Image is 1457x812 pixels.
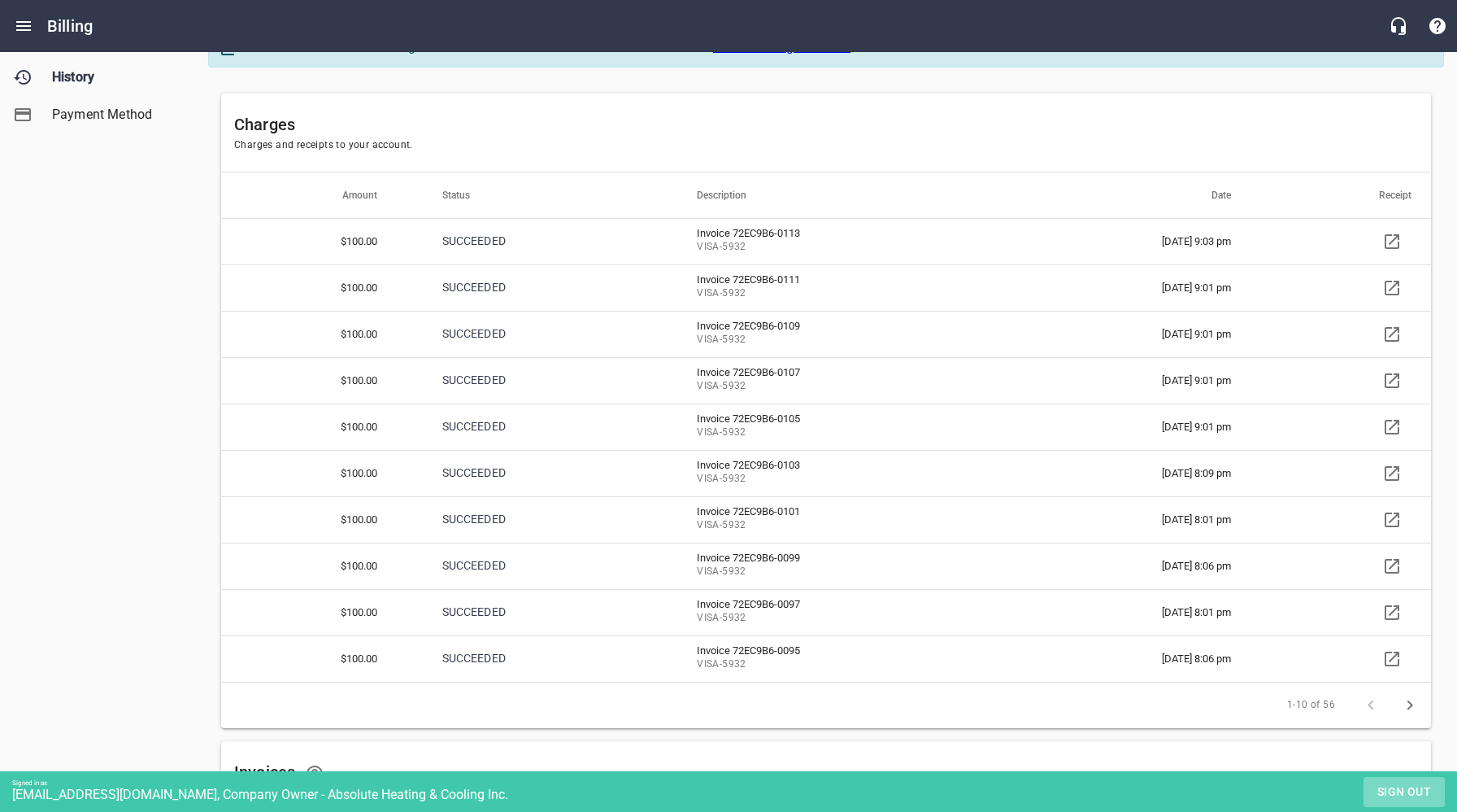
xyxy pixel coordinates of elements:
[221,357,423,404] th: $100.00
[234,139,413,151] span: Charges and receipts to your account.
[677,450,1011,496] td: Invoice 72EC9B6-0103
[12,787,1457,802] div: [EMAIL_ADDRESS][DOMAIN_NAME], Company Owner - Absolute Heating & Cooling Inc.
[442,557,633,574] p: SUCCEEDED
[677,543,1011,589] td: Invoice 72EC9B6-0099
[1011,218,1277,264] td: [DATE] 9:03 pm
[442,418,633,435] p: SUCCEEDED
[1277,172,1431,218] th: Receipt
[442,465,633,482] p: SUCCEEDED
[697,378,965,395] span: VISA - 5932
[221,543,423,589] th: $100.00
[221,404,423,450] th: $100.00
[52,68,176,87] span: History
[697,332,965,348] span: VISA - 5932
[442,604,633,621] p: SUCCEEDED
[423,172,678,218] th: Status
[1287,697,1335,714] span: 1-10 of 56
[221,264,423,311] th: $100.00
[697,239,965,255] span: VISA - 5932
[697,425,965,441] span: VISA - 5932
[442,650,633,667] p: SUCCEEDED
[677,357,1011,404] td: Invoice 72EC9B6-0107
[697,286,965,302] span: VISA - 5932
[677,589,1011,635] td: Invoice 72EC9B6-0097
[1011,496,1277,543] td: [DATE] 8:01 pm
[1011,357,1277,404] td: [DATE] 9:01 pm
[1011,264,1277,311] td: [DATE] 9:01 pm
[221,218,423,264] th: $100.00
[221,589,423,635] th: $100.00
[1370,782,1438,802] span: Sign out
[697,471,965,487] span: VISA - 5932
[677,635,1011,682] td: Invoice 72EC9B6-0095
[442,511,633,528] p: SUCCEEDED
[677,218,1011,264] td: Invoice 72EC9B6-0113
[677,496,1011,543] td: Invoice 72EC9B6-0101
[1418,7,1457,46] button: Support Portal
[697,564,965,580] span: VISA - 5932
[47,13,93,39] h6: Billing
[1011,172,1277,218] th: Date
[677,172,1011,218] th: Description
[677,311,1011,357] td: Invoice 72EC9B6-0109
[52,105,176,124] span: Payment Method
[442,279,633,296] p: SUCCEEDED
[1011,635,1277,682] td: [DATE] 8:06 pm
[234,754,1418,793] h6: Invoices
[221,172,423,218] th: Amount
[1011,450,1277,496] td: [DATE] 8:09 pm
[697,517,965,534] span: VISA - 5932
[221,635,423,682] th: $100.00
[221,450,423,496] th: $100.00
[442,233,633,250] p: SUCCEEDED
[1011,589,1277,635] td: [DATE] 8:01 pm
[1011,543,1277,589] td: [DATE] 8:06 pm
[677,264,1011,311] td: Invoice 72EC9B6-0111
[1011,311,1277,357] td: [DATE] 9:01 pm
[442,372,633,389] p: SUCCEEDED
[1011,404,1277,450] td: [DATE] 9:01 pm
[295,754,334,793] a: Learn how your statements and invoices will look
[442,325,633,343] p: SUCCEEDED
[677,404,1011,450] td: Invoice 72EC9B6-0105
[234,111,1418,138] h6: Charges
[12,779,1457,787] div: Signed in as
[1363,777,1445,807] button: Sign out
[697,610,965,626] span: VISA - 5932
[221,496,423,543] th: $100.00
[4,7,43,46] button: Open drawer
[697,657,965,673] span: VISA - 5932
[1379,7,1418,46] button: Live Chat
[221,311,423,357] th: $100.00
